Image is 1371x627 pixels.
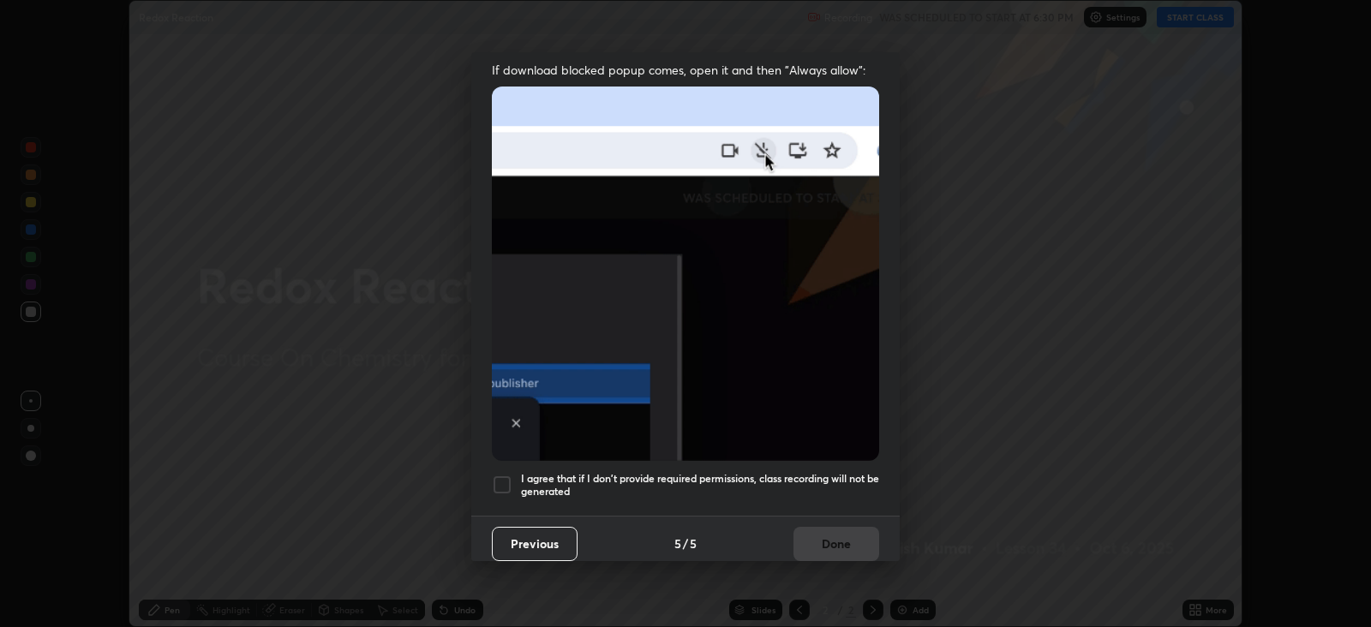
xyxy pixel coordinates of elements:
[492,87,879,461] img: downloads-permission-blocked.gif
[492,527,578,561] button: Previous
[683,534,688,552] h4: /
[492,62,879,78] span: If download blocked popup comes, open it and then "Always allow":
[521,472,879,499] h5: I agree that if I don't provide required permissions, class recording will not be generated
[674,534,681,552] h4: 5
[690,534,697,552] h4: 5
